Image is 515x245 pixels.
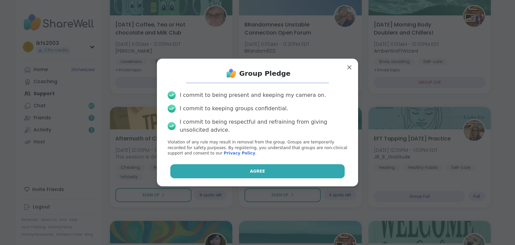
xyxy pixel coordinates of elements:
[170,164,345,178] button: Agree
[225,67,238,80] img: ShareWell Logo
[168,139,347,156] p: Violation of any rule may result in removal from the group. Groups are temporarily recorded for s...
[239,69,291,78] h1: Group Pledge
[180,105,288,113] div: I commit to keeping groups confidential.
[250,168,265,174] span: Agree
[224,151,255,156] a: Privacy Policy
[180,118,347,134] div: I commit to being respectful and refraining from giving unsolicited advice.
[180,91,326,99] div: I commit to being present and keeping my camera on.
